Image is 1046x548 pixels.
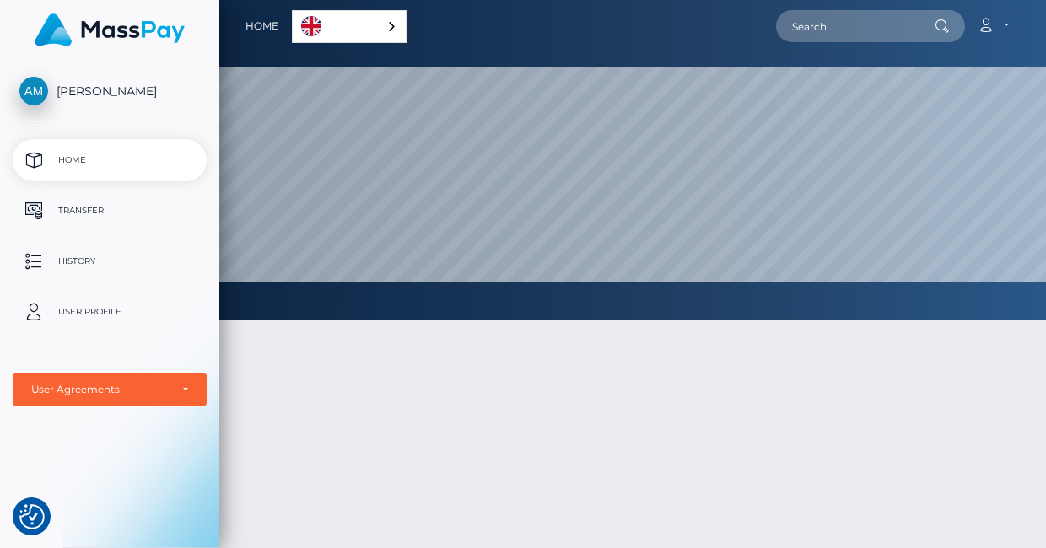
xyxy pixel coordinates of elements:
div: Language [292,10,407,43]
button: Consent Preferences [19,504,45,529]
input: Search... [776,10,935,42]
div: User Agreements [31,383,170,396]
a: Home [13,139,207,181]
img: Revisit consent button [19,504,45,529]
a: Transfer [13,190,207,232]
button: User Agreements [13,373,207,406]
a: English [293,11,406,42]
a: Home [245,8,278,44]
a: History [13,240,207,282]
p: Transfer [19,198,200,223]
p: History [19,249,200,274]
p: Home [19,148,200,173]
img: MassPay [35,13,185,46]
span: [PERSON_NAME] [13,83,207,99]
aside: Language selected: English [292,10,407,43]
p: User Profile [19,299,200,325]
a: User Profile [13,291,207,333]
